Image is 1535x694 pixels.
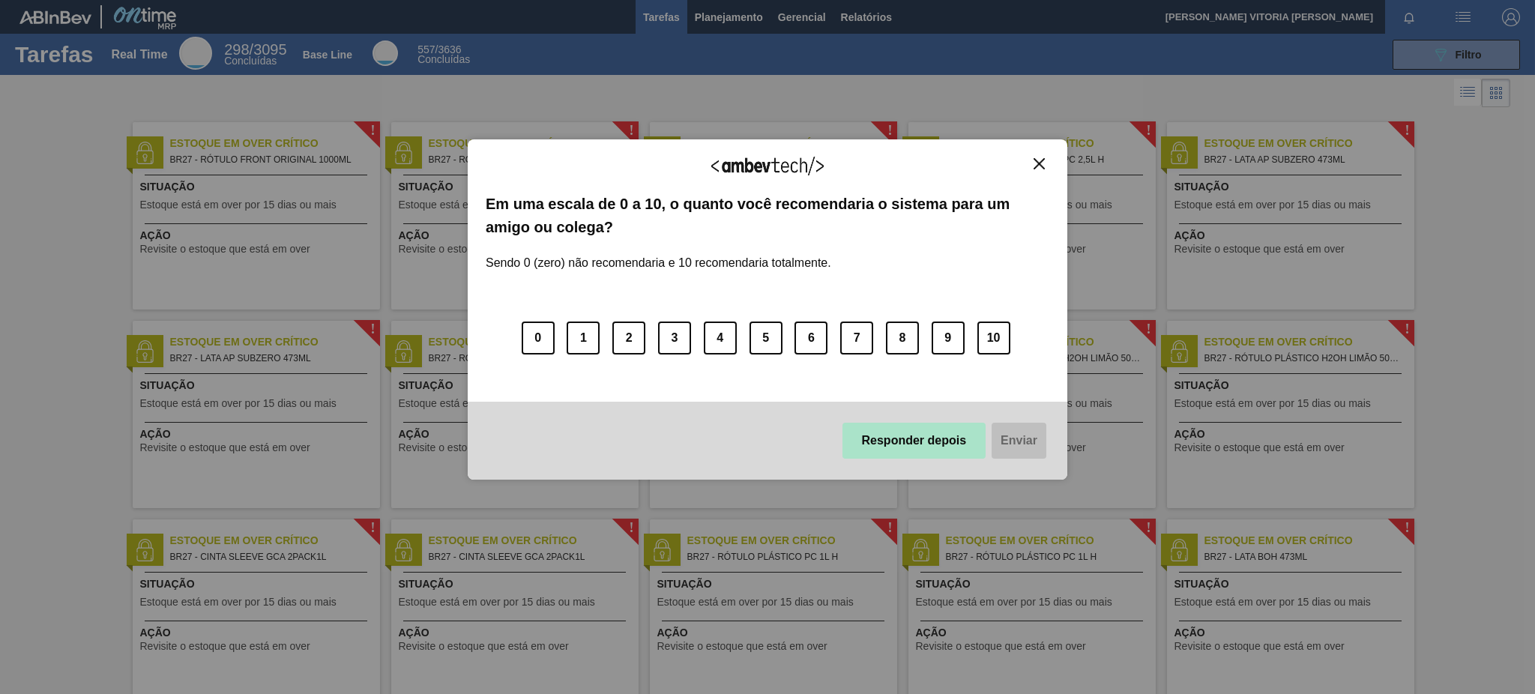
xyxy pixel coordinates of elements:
[750,322,782,354] button: 5
[486,193,1049,238] label: Em uma escala de 0 a 10, o quanto você recomendaria o sistema para um amigo ou colega?
[886,322,919,354] button: 8
[704,322,737,354] button: 4
[658,322,691,354] button: 3
[977,322,1010,354] button: 10
[711,157,824,175] img: Logo Ambevtech
[1034,158,1045,169] img: Close
[486,238,831,270] label: Sendo 0 (zero) não recomendaria e 10 recomendaria totalmente.
[567,322,600,354] button: 1
[1029,157,1049,170] button: Close
[842,423,986,459] button: Responder depois
[794,322,827,354] button: 6
[522,322,555,354] button: 0
[612,322,645,354] button: 2
[840,322,873,354] button: 7
[932,322,965,354] button: 9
